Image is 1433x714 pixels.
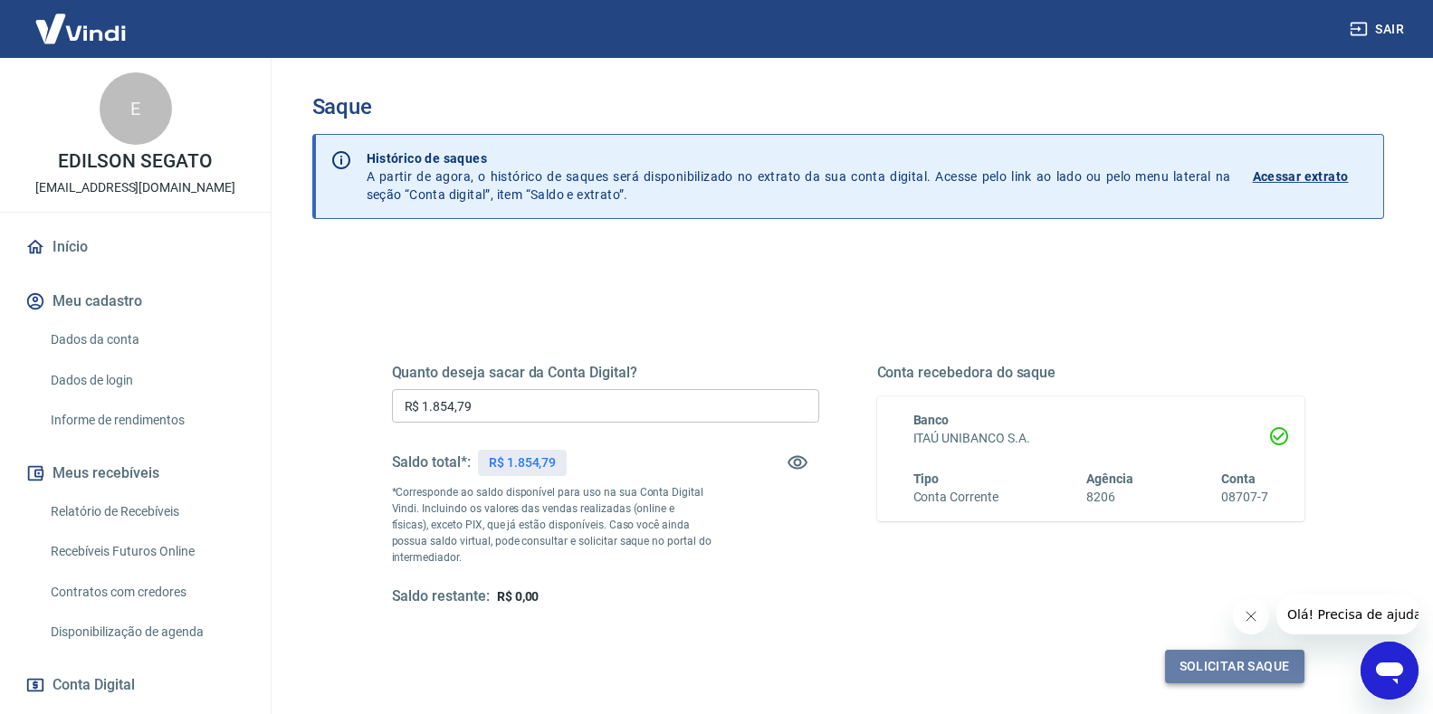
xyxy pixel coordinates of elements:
iframe: Fechar mensagem [1233,598,1269,634]
h3: Saque [312,94,1384,119]
h6: 8206 [1086,488,1133,507]
p: EDILSON SEGATO [58,152,212,171]
a: Contratos com credores [43,574,249,611]
span: Olá! Precisa de ajuda? [11,13,152,27]
p: [EMAIL_ADDRESS][DOMAIN_NAME] [35,178,235,197]
span: Conta [1221,471,1256,486]
span: R$ 0,00 [497,589,540,604]
span: Tipo [913,471,940,486]
h5: Saldo total*: [392,453,471,471]
h5: Saldo restante: [392,587,490,606]
a: Recebíveis Futuros Online [43,533,249,570]
iframe: Mensagem da empresa [1276,595,1419,634]
a: Relatório de Recebíveis [43,493,249,530]
iframe: Botão para abrir a janela de mensagens [1361,642,1419,700]
a: Início [22,227,249,267]
img: Vindi [22,1,139,56]
button: Sair [1346,13,1411,46]
h5: Quanto deseja sacar da Conta Digital? [392,364,819,382]
p: Acessar extrato [1253,167,1349,186]
button: Meu cadastro [22,281,249,321]
p: *Corresponde ao saldo disponível para uso na sua Conta Digital Vindi. Incluindo os valores das ve... [392,484,712,566]
button: Solicitar saque [1165,650,1304,683]
p: A partir de agora, o histórico de saques será disponibilizado no extrato da sua conta digital. Ac... [367,149,1231,204]
a: Dados da conta [43,321,249,358]
button: Meus recebíveis [22,453,249,493]
a: Acessar extrato [1253,149,1369,204]
h6: 08707-7 [1221,488,1268,507]
p: Histórico de saques [367,149,1231,167]
span: Banco [913,413,950,427]
p: R$ 1.854,79 [489,453,556,472]
h5: Conta recebedora do saque [877,364,1304,382]
a: Disponibilização de agenda [43,614,249,651]
a: Informe de rendimentos [43,402,249,439]
a: Dados de login [43,362,249,399]
div: E [100,72,172,145]
button: Conta Digital [22,665,249,705]
h6: Conta Corrente [913,488,998,507]
h6: ITAÚ UNIBANCO S.A. [913,429,1268,448]
span: Agência [1086,471,1133,486]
